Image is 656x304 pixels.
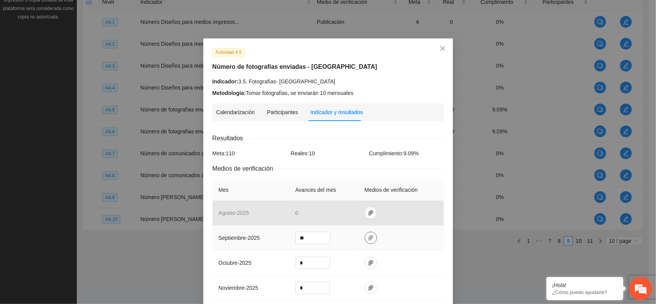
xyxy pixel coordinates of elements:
[291,150,315,156] span: Reales: 10
[552,289,618,295] p: ¿Cómo puedo ayudarte?
[213,90,246,96] strong: Metodología:
[219,260,252,266] span: octubre - 2025
[213,164,279,173] span: Medios de verificación
[365,260,377,266] span: paper-clip
[311,108,363,116] div: Indicador y resultados
[213,78,239,85] strong: Indicador:
[211,149,289,158] div: Meta: 110
[440,45,446,51] span: close
[365,232,377,244] button: paper-clip
[45,103,106,180] span: Estamos en línea.
[365,257,377,269] button: paper-clip
[365,282,377,294] button: paper-clip
[367,149,446,158] div: Cumplimiento: 9.09 %
[552,282,618,288] div: ¡Hola!
[213,48,245,56] span: Actividad 4.5
[267,108,298,116] div: Participantes
[213,179,289,201] th: Mes
[126,4,144,22] div: Minimizar ventana de chat en vivo
[219,285,259,291] span: noviembre - 2025
[432,38,453,59] button: Close
[213,62,444,71] h5: Número de fotografías enviadas - [GEOGRAPHIC_DATA]
[216,108,255,116] div: Calendarización
[289,179,359,201] th: Avances del mes
[365,285,377,291] span: paper-clip
[296,210,299,216] span: 0
[213,89,444,97] div: Tomar fotografías, se enviarán 10 mensuales
[213,77,444,86] div: 3.5. Fotografías- [GEOGRAPHIC_DATA]
[365,207,377,219] button: paper-clip
[365,210,377,216] span: paper-clip
[365,235,377,241] span: paper-clip
[359,179,444,201] th: Medios de verificación
[219,210,249,216] span: agosto - 2025
[4,210,146,237] textarea: Escriba su mensaje y pulse “Intro”
[219,235,260,241] span: septiembre - 2025
[213,133,249,143] span: Resultados
[40,39,129,49] div: Chatee con nosotros ahora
